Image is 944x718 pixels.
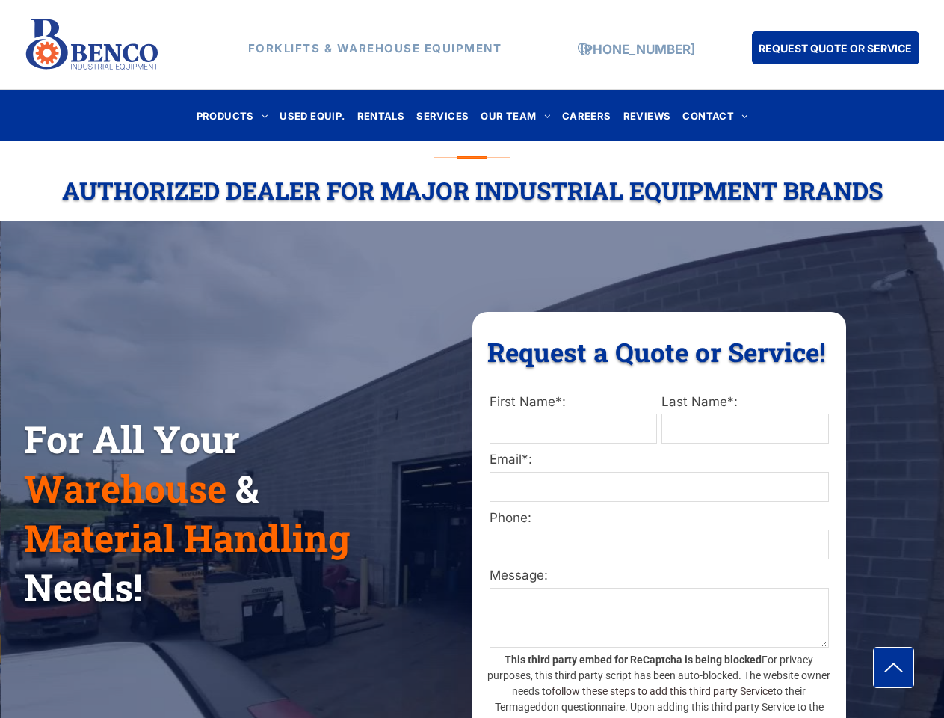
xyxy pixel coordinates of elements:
span: Needs! [24,562,142,612]
label: Phone: [490,509,829,528]
strong: FORKLIFTS & WAREHOUSE EQUIPMENT [248,41,502,55]
a: PRODUCTS [191,105,274,126]
span: For All Your [24,414,240,464]
span: REQUEST QUOTE OR SERVICE [759,34,912,62]
a: CONTACT [676,105,753,126]
strong: This third party embed for ReCaptcha is being blocked [505,654,762,666]
label: First Name*: [490,393,657,412]
a: CAREERS [556,105,617,126]
span: & [235,464,259,513]
a: RENTALS [351,105,411,126]
span: Authorized Dealer For Major Industrial Equipment Brands [62,174,883,206]
span: Warehouse [24,464,226,513]
a: OUR TEAM [475,105,556,126]
a: SERVICES [410,105,475,126]
a: REQUEST QUOTE OR SERVICE [752,31,919,64]
label: Message: [490,566,829,586]
a: [PHONE_NUMBER] [580,42,695,57]
span: Material Handling [24,513,350,562]
label: Email*: [490,450,829,470]
a: REVIEWS [617,105,677,126]
a: USED EQUIP. [274,105,351,126]
a: follow these steps to add this third party Service [552,685,773,697]
span: Request a Quote or Service! [487,334,826,369]
label: Last Name*: [661,393,829,412]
